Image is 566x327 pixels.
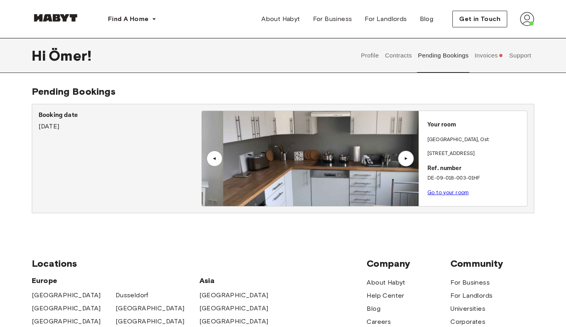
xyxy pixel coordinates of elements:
[450,317,485,327] a: Corporates
[452,11,507,27] button: Get in Touch
[32,276,199,285] span: Europe
[360,38,380,73] button: Profile
[261,14,300,24] span: About Habyt
[32,14,79,22] img: Habyt
[520,12,534,26] img: avatar
[450,278,490,287] a: For Business
[199,304,269,313] a: [GEOGRAPHIC_DATA]
[199,276,283,285] span: Asia
[427,136,489,144] p: [GEOGRAPHIC_DATA] , Ost
[365,14,407,24] span: For Landlords
[39,111,201,131] div: [DATE]
[116,291,149,300] a: Dusseldorf
[417,38,470,73] button: Pending Bookings
[459,14,500,24] span: Get in Touch
[367,278,405,287] a: About Habyt
[420,14,434,24] span: Blog
[367,304,381,314] a: Blog
[313,14,352,24] span: For Business
[358,38,534,73] div: user profile tabs
[49,47,91,64] span: Ömer !
[384,38,413,73] button: Contracts
[367,291,404,300] a: Help Center
[450,304,485,314] a: Universities
[199,317,269,326] a: [GEOGRAPHIC_DATA]
[211,156,218,161] div: ▲
[32,258,367,270] span: Locations
[32,86,116,97] span: Pending Bookings
[32,317,101,326] a: [GEOGRAPHIC_DATA]
[367,258,450,270] span: Company
[508,38,532,73] button: Support
[102,11,163,27] button: Find A Home
[473,38,504,73] button: Invoices
[427,164,524,173] p: Ref. number
[116,304,185,313] a: [GEOGRAPHIC_DATA]
[450,291,493,300] a: For Landlords
[39,111,201,120] p: Booking date
[255,11,306,27] a: About Habyt
[108,14,149,24] span: Find A Home
[402,156,410,161] div: ▲
[367,317,391,327] a: Careers
[358,11,413,27] a: For Landlords
[32,304,101,313] a: [GEOGRAPHIC_DATA]
[116,317,185,326] a: [GEOGRAPHIC_DATA]
[307,11,359,27] a: For Business
[32,291,101,300] a: [GEOGRAPHIC_DATA]
[413,11,440,27] a: Blog
[427,189,469,195] a: Go to your room
[32,47,49,64] span: Hi
[427,174,524,182] p: DE-09-018-003-01HF
[450,258,534,270] span: Community
[199,291,269,300] a: [GEOGRAPHIC_DATA]
[427,120,524,130] p: Your room
[223,111,440,206] img: Image of the room
[427,150,524,158] p: [STREET_ADDRESS]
